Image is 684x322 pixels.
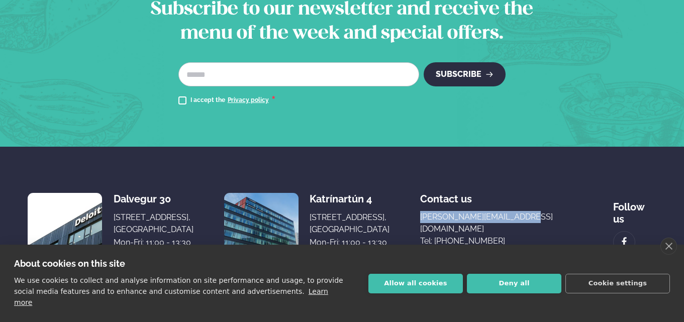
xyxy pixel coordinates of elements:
[619,236,630,248] img: image alt
[420,211,583,235] a: [PERSON_NAME][EMAIL_ADDRESS][DOMAIN_NAME]
[310,193,389,205] div: Katrínartún 4
[114,211,193,236] div: [STREET_ADDRESS], [GEOGRAPHIC_DATA]
[14,258,125,269] strong: About cookies on this site
[424,62,506,86] button: Subscribe
[613,193,656,225] div: Follow us
[14,276,343,295] p: We use cookies to collect and analyse information on site performance and usage, to provide socia...
[368,274,463,293] button: Allow all cookies
[420,185,472,205] span: Contact us
[565,274,670,293] button: Cookie settings
[190,94,275,106] div: I accept the
[310,211,389,236] div: [STREET_ADDRESS], [GEOGRAPHIC_DATA]
[614,232,635,253] a: image alt
[28,193,102,267] img: image alt
[310,237,389,249] div: Mon-Fri: 11:00 - 13:30
[114,193,193,205] div: Dalvegur 30
[467,274,561,293] button: Deny all
[228,96,269,104] a: Privacy policy
[224,193,299,267] img: image alt
[420,235,583,247] a: Tel: [PHONE_NUMBER]
[114,237,193,249] div: Mon-Fri: 11:00 - 13:30
[660,238,677,255] a: close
